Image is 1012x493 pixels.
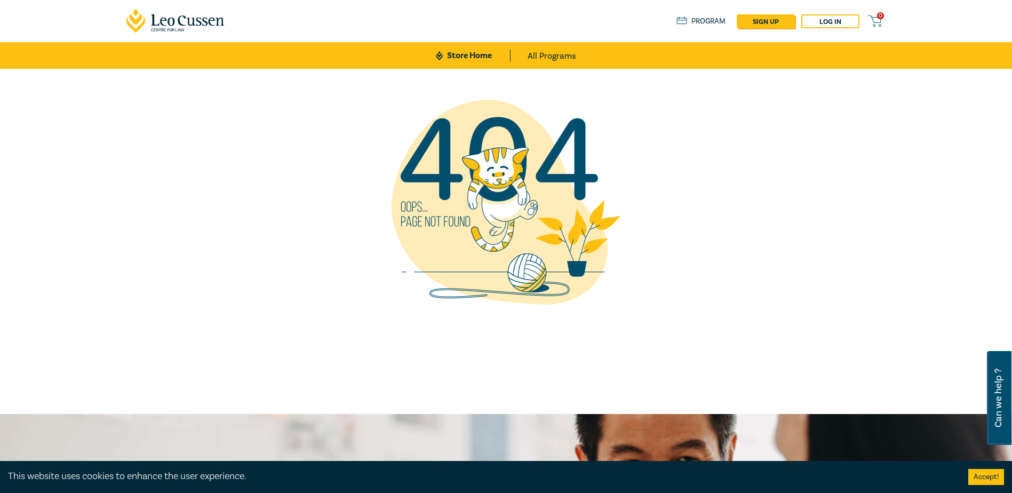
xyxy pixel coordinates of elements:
[436,50,510,61] a: Store Home
[676,15,726,27] a: Program
[8,470,952,483] div: This website uses cookies to enhance the user experience.
[373,69,640,336] img: not found
[528,42,576,69] a: All Programs
[993,357,1003,439] span: Can we help ?
[877,12,884,19] span: 0
[737,14,795,28] a: sign up
[968,469,1004,485] button: Accept cookies
[801,14,859,28] a: Log in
